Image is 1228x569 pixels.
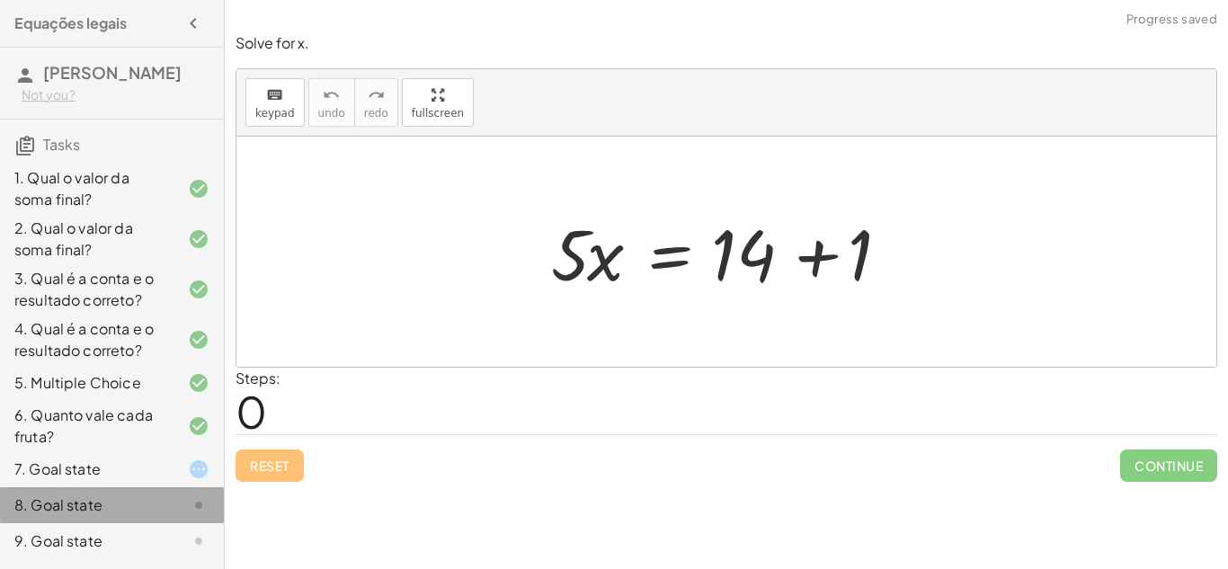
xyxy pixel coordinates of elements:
[188,228,209,250] i: Task finished and correct.
[188,415,209,437] i: Task finished and correct.
[236,369,280,387] label: Steps:
[1126,11,1217,29] span: Progress saved
[188,329,209,351] i: Task finished and correct.
[245,78,305,127] button: keyboardkeypad
[255,107,295,120] span: keypad
[14,372,159,394] div: 5. Multiple Choice
[236,33,1217,54] p: Solve for x.
[43,135,80,154] span: Tasks
[188,458,209,480] i: Task started.
[14,13,127,34] h4: Equações legais
[188,279,209,300] i: Task finished and correct.
[188,494,209,516] i: Task not started.
[188,372,209,394] i: Task finished and correct.
[14,167,159,210] div: 1. Qual o valor da soma final?
[188,530,209,552] i: Task not started.
[354,78,398,127] button: redoredo
[266,84,283,106] i: keyboard
[14,530,159,552] div: 9. Goal state
[318,107,345,120] span: undo
[14,494,159,516] div: 8. Goal state
[402,78,474,127] button: fullscreen
[14,218,159,261] div: 2. Qual o valor da soma final?
[323,84,340,106] i: undo
[308,78,355,127] button: undoundo
[22,86,209,104] div: Not you?
[364,107,388,120] span: redo
[14,268,159,311] div: 3. Qual é a conta e o resultado correto?
[412,107,464,120] span: fullscreen
[43,62,182,83] span: [PERSON_NAME]
[188,178,209,200] i: Task finished and correct.
[368,84,385,106] i: redo
[14,458,159,480] div: 7. Goal state
[14,318,159,361] div: 4. Qual é a conta e o resultado correto?
[236,384,267,439] span: 0
[14,405,159,448] div: 6. Quanto vale cada fruta?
